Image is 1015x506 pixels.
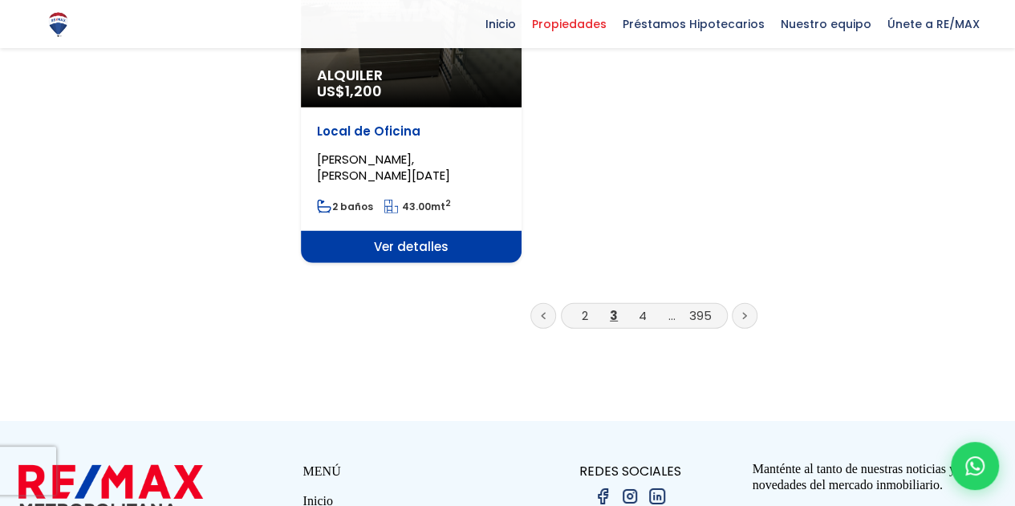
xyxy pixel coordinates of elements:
[317,67,505,83] span: Alquiler
[384,200,451,213] span: mt
[44,10,72,38] img: Logo de REMAX
[773,12,879,36] span: Nuestro equipo
[620,487,639,506] img: instagram.png
[582,307,588,324] a: 2
[317,123,505,140] p: Local de Oficina
[610,307,618,324] a: 3
[648,487,667,506] img: linkedin.png
[879,12,988,36] span: Únete a RE/MAX
[317,200,373,213] span: 2 baños
[402,200,431,213] span: 43.00
[508,461,753,481] p: REDES SOCIALES
[345,81,382,101] span: 1,200
[317,81,382,101] span: US$
[668,307,676,324] a: ...
[445,197,451,209] sup: 2
[753,461,997,493] p: Manténte al tanto de nuestras noticias y novedades del mercado inmobiliario.
[639,307,647,324] a: 4
[477,12,524,36] span: Inicio
[689,307,712,324] a: 395
[303,461,508,481] p: MENÚ
[593,487,612,506] img: facebook.png
[615,12,773,36] span: Préstamos Hipotecarios
[317,151,450,184] span: [PERSON_NAME], [PERSON_NAME][DATE]
[301,231,522,263] span: Ver detalles
[524,12,615,36] span: Propiedades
